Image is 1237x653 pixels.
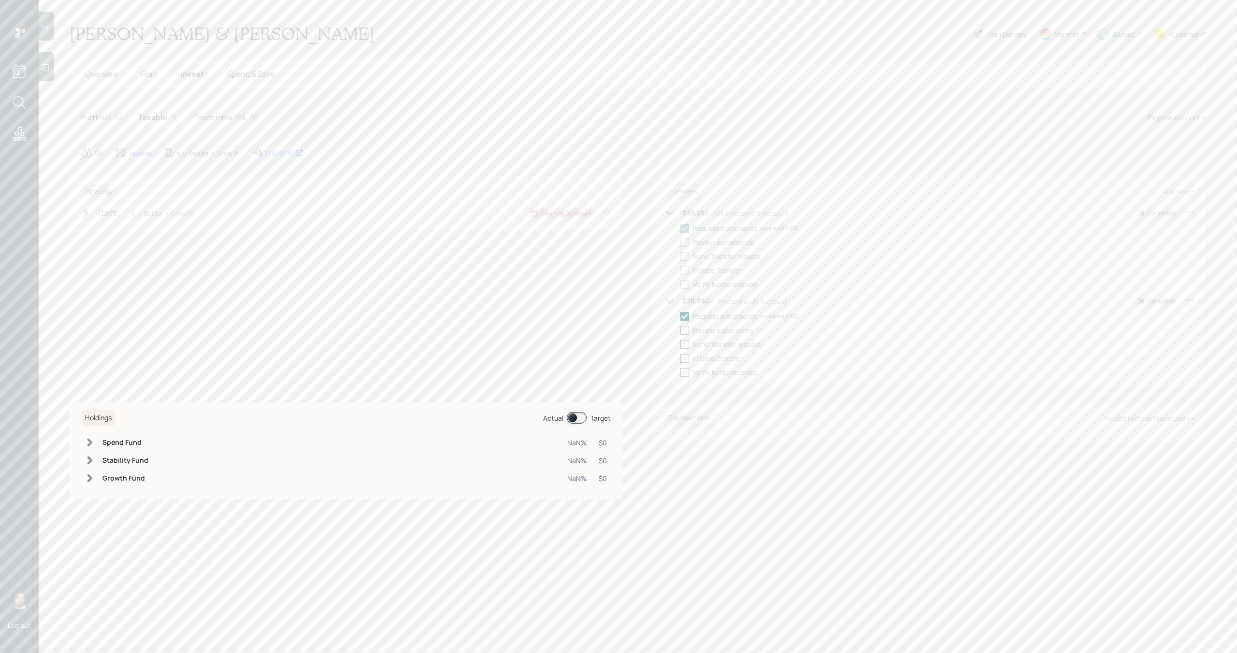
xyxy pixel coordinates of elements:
[693,279,757,289] div: Verify funds received
[543,413,563,423] div: Actual
[128,148,152,158] div: Taxable
[1104,413,1194,423] div: Record Historic Distribution +
[665,184,702,199] h6: Transfers
[760,312,800,320] div: completed [DATE]
[1055,29,1079,39] div: Warmer
[138,113,167,122] h5: Taxable
[8,621,31,630] div: Log out
[541,209,591,218] div: Awaiting Signature
[567,455,587,466] div: NaN%
[693,237,753,247] div: Review statements
[81,184,116,199] h6: Strategy
[102,439,148,447] h6: Spend Fund
[682,297,710,305] h6: $38,860
[693,251,762,261] div: Send Transfer request
[171,113,179,123] div: $0
[70,23,374,44] h1: [PERSON_NAME] & [PERSON_NAME]
[131,208,194,218] div: 6 yr ladder • Growth
[180,69,204,79] span: Invest
[718,296,787,306] div: Prudential UK Account
[693,353,742,363] div: Initiate Transfer
[693,265,742,275] div: Initiate Transfer
[760,225,800,232] div: completed [DATE]
[177,148,240,158] div: 6 yr ladder • Growth
[693,367,757,377] div: Verify funds received
[141,69,157,79] span: Plan
[115,113,123,123] div: $0
[599,455,607,466] div: $0
[1148,113,1206,123] div: Propose Account +
[227,69,275,79] span: Spend & Save
[195,113,246,122] h5: Traditional IRA
[716,208,789,218] div: UK Investment Account
[1148,209,1175,218] div: Cancelled
[590,413,611,423] div: Target
[10,590,29,609] img: michael-russo-headshot.png
[693,325,753,335] div: Review statements
[102,474,148,483] h6: Growth Fund
[95,148,103,158] div: $0
[1113,29,1136,39] div: Altruist
[599,473,607,483] div: $0
[693,223,757,233] div: Request statements
[599,438,607,448] div: $0
[1163,187,1194,196] div: Add new +
[682,209,708,217] h6: $35,091
[693,311,757,321] div: Request statements
[693,339,762,349] div: Send Transfer request
[567,438,587,448] div: NaN%
[1169,29,1199,39] div: Kustomer
[99,208,120,218] div: [DATE]
[988,29,1027,39] div: Plan Delivery
[80,113,111,122] h5: Portfolio
[665,410,713,426] h6: Transactions
[102,456,148,465] h6: Stability Fund
[85,69,118,79] span: Overview
[265,148,303,158] div: 10078087
[1148,297,1175,306] div: Cancelled
[567,473,587,483] div: NaN%
[250,113,258,123] div: $0
[81,410,115,426] h6: Holdings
